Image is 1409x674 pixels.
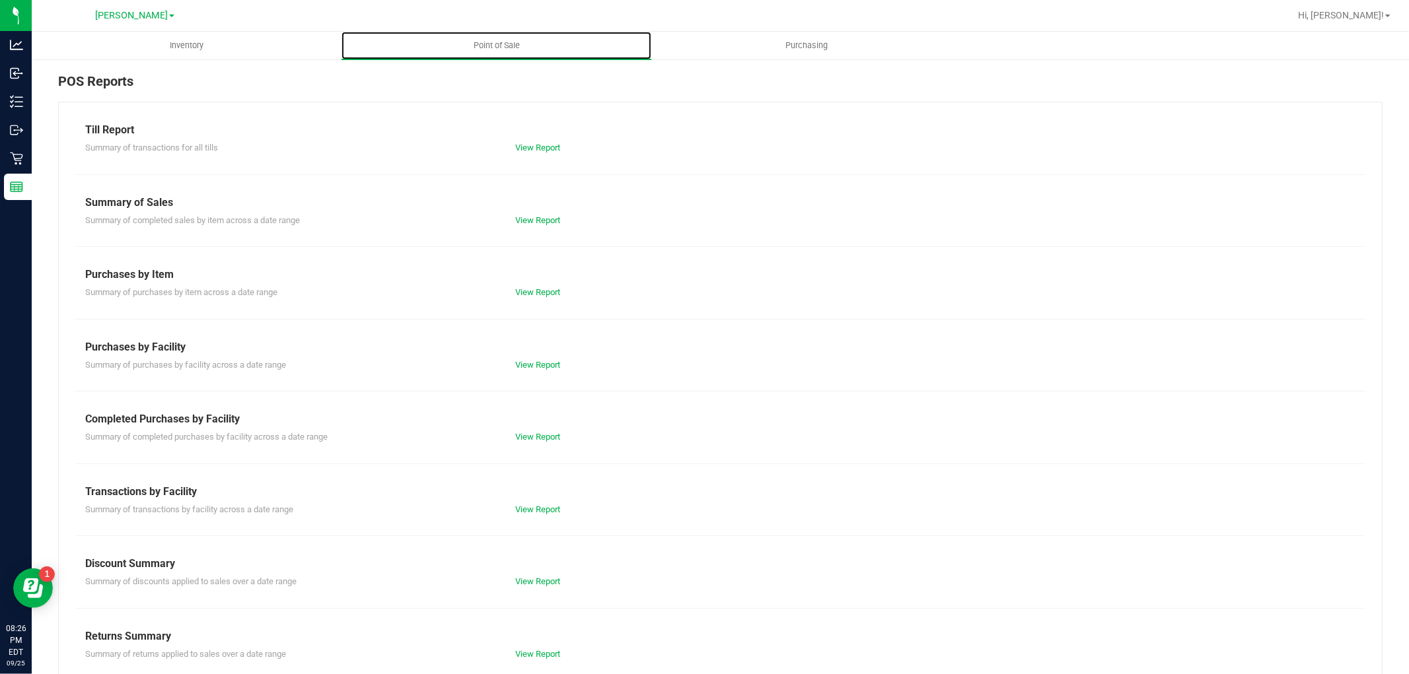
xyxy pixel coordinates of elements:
div: Discount Summary [85,556,1355,572]
iframe: Resource center [13,568,53,608]
a: View Report [515,432,560,442]
span: Hi, [PERSON_NAME]! [1298,10,1384,20]
a: Inventory [32,32,342,59]
span: Summary of completed purchases by facility across a date range [85,432,328,442]
div: Till Report [85,122,1355,138]
iframe: Resource center unread badge [39,566,55,582]
span: Point of Sale [456,40,538,51]
span: Purchasing [768,40,846,51]
inline-svg: Reports [10,180,23,193]
inline-svg: Inventory [10,95,23,108]
a: View Report [515,360,560,370]
span: [PERSON_NAME] [95,10,168,21]
a: View Report [515,576,560,586]
span: Summary of discounts applied to sales over a date range [85,576,297,586]
a: Purchasing [651,32,961,59]
span: Summary of completed sales by item across a date range [85,215,300,225]
div: Purchases by Facility [85,339,1355,355]
div: Summary of Sales [85,195,1355,211]
div: POS Reports [58,71,1383,102]
a: View Report [515,287,560,297]
span: Summary of purchases by item across a date range [85,287,277,297]
span: Inventory [152,40,221,51]
a: View Report [515,215,560,225]
a: View Report [515,504,560,514]
span: Summary of transactions for all tills [85,143,218,152]
div: Purchases by Item [85,267,1355,283]
div: Returns Summary [85,628,1355,644]
a: Point of Sale [342,32,651,59]
inline-svg: Inbound [10,67,23,80]
span: Summary of returns applied to sales over a date range [85,649,286,659]
span: Summary of purchases by facility across a date range [85,360,286,370]
p: 09/25 [6,658,26,668]
div: Completed Purchases by Facility [85,411,1355,427]
inline-svg: Retail [10,152,23,165]
p: 08:26 PM EDT [6,623,26,658]
inline-svg: Outbound [10,123,23,137]
inline-svg: Analytics [10,38,23,51]
a: View Report [515,649,560,659]
a: View Report [515,143,560,152]
div: Transactions by Facility [85,484,1355,500]
span: Summary of transactions by facility across a date range [85,504,293,514]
